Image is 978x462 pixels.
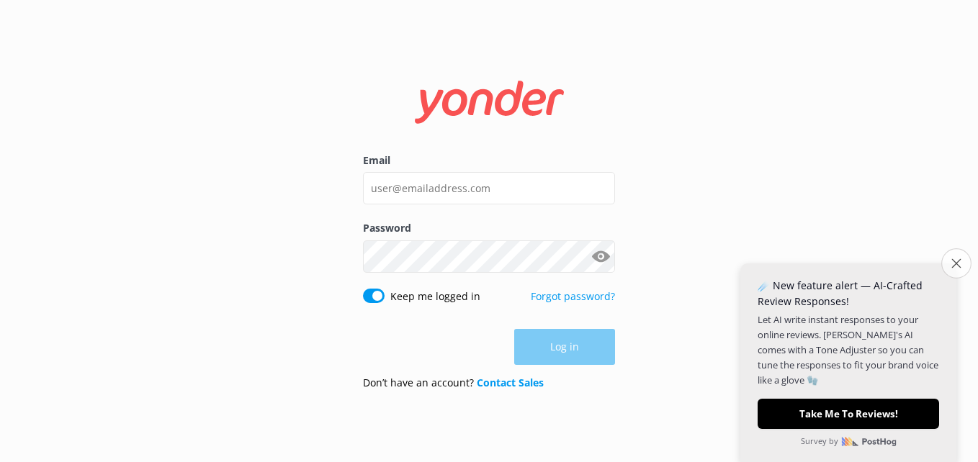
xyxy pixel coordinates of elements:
button: Show password [586,242,615,271]
label: Keep me logged in [390,289,480,304]
input: user@emailaddress.com [363,172,615,204]
label: Email [363,153,615,168]
label: Password [363,220,615,236]
a: Contact Sales [477,376,544,389]
a: Forgot password? [531,289,615,303]
p: Don’t have an account? [363,375,544,391]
